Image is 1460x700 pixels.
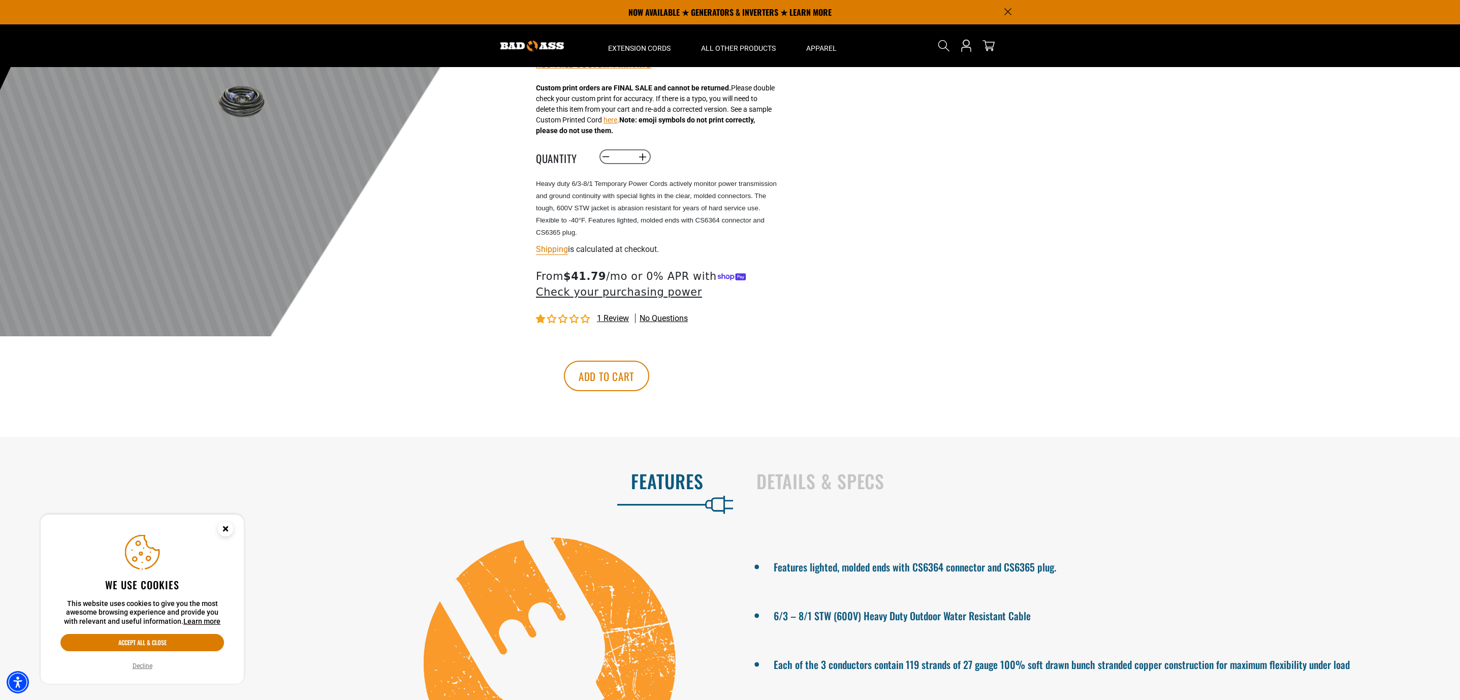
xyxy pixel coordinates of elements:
[773,557,1424,575] li: Features lighted, molded ends with CS6364 connector and CS6365 plug.
[608,44,671,53] span: Extension Cords
[60,634,224,651] button: Accept all & close
[60,599,224,626] p: This website uses cookies to give you the most awesome browsing experience and provide you with r...
[536,58,651,70] button: Add Free Custom Printing
[773,654,1424,673] li: Each of the 3 conductors contain 119 strands of 27 gauge 100% soft drawn bunch stranded copper co...
[21,470,704,492] h2: Features
[536,83,775,136] div: Please double check your custom print for accuracy. If there is a typo, you will need to delete t...
[536,314,592,324] span: 1.00 stars
[213,82,272,121] img: black
[597,313,629,323] span: 1 review
[756,470,1439,492] h2: Details & Specs
[604,115,617,125] button: here
[773,606,1424,624] li: 6/3 – 8/1 STW (600V) Heavy Duty Outdoor Water Resistant Cable
[640,313,688,324] span: No questions
[564,361,649,391] button: Add to cart
[500,41,564,51] img: Bad Ass Extension Cords
[536,116,755,135] strong: Note: emoji symbols do not print correctly, please do not use them.
[130,661,155,671] button: Decline
[536,244,568,254] a: Shipping
[536,84,731,92] strong: Custom print orders are FINAL SALE and cannot be returned.
[183,617,220,625] a: This website uses cookies to give you the most awesome browsing experience and provide you with r...
[593,24,686,67] summary: Extension Cords
[791,24,852,67] summary: Apparel
[806,44,837,53] span: Apparel
[41,515,244,684] aside: Cookie Consent
[701,44,776,53] span: All Other Products
[686,24,791,67] summary: All Other Products
[536,242,785,256] div: is calculated at checkout.
[536,180,777,236] span: Heavy duty 6/3-8/1 Temporary Power Cords actively monitor power transmission and ground continuit...
[936,38,952,54] summary: Search
[7,671,29,693] div: Accessibility Menu
[536,150,587,164] label: Quantity
[60,578,224,591] h2: We use cookies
